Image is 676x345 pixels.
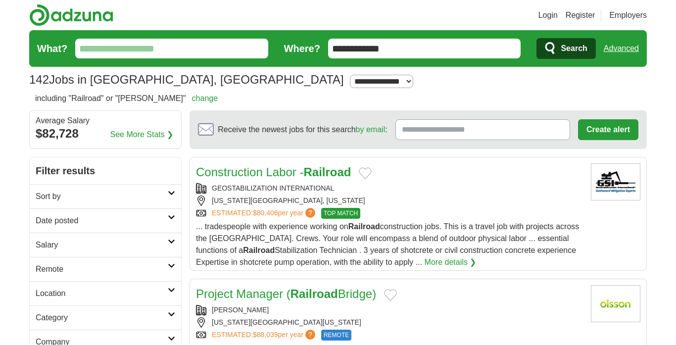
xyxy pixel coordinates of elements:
[30,208,181,233] a: Date posted
[36,312,168,324] h2: Category
[566,9,595,21] a: Register
[609,9,647,21] a: Employers
[29,71,49,89] span: 142
[192,94,218,102] a: change
[196,222,579,266] span: ... tradespeople with experience working on construction jobs. This is a travel job with projects...
[284,41,320,56] label: Where?
[321,330,351,341] span: REMOTE
[212,330,317,341] a: ESTIMATED:$88,039per year?
[305,208,315,218] span: ?
[253,209,278,217] span: $80,406
[212,208,317,219] a: ESTIMATED:$80,406per year?
[29,4,113,26] img: Adzuna logo
[29,73,344,86] h1: Jobs in [GEOGRAPHIC_DATA], [GEOGRAPHIC_DATA]
[348,222,380,231] strong: Railroad
[591,285,640,322] img: Olsson Associates logo
[30,233,181,257] a: Salary
[253,331,278,339] span: $88,039
[218,124,387,136] span: Receive the newest jobs for this search :
[36,263,168,275] h2: Remote
[36,117,175,125] div: Average Salary
[591,163,640,200] img: GeoStabilization International logo
[536,38,595,59] button: Search
[359,167,372,179] button: Add to favorite jobs
[36,191,168,202] h2: Sort by
[35,93,218,104] h2: including "Railroad" or "[PERSON_NAME]"
[30,257,181,281] a: Remote
[196,196,583,206] div: [US_STATE][GEOGRAPHIC_DATA], [US_STATE]
[384,289,397,301] button: Add to favorite jobs
[305,330,315,340] span: ?
[30,281,181,305] a: Location
[36,125,175,143] div: $82,728
[578,119,638,140] button: Create alert
[196,165,351,179] a: Construction Labor -Railroad
[196,287,376,300] a: Project Manager (RailroadBridge)
[30,184,181,208] a: Sort by
[196,317,583,328] div: [US_STATE][GEOGRAPHIC_DATA][US_STATE]
[110,129,174,141] a: See More Stats ❯
[30,157,181,184] h2: Filter results
[356,125,386,134] a: by email
[538,9,558,21] a: Login
[212,306,269,314] a: [PERSON_NAME]
[36,288,168,299] h2: Location
[290,287,338,300] strong: Railroad
[212,184,334,192] a: GEOSTABILIZATION INTERNATIONAL
[425,256,477,268] a: More details ❯
[604,39,639,58] a: Advanced
[36,215,168,227] h2: Date posted
[36,239,168,251] h2: Salary
[303,165,351,179] strong: Railroad
[37,41,67,56] label: What?
[30,305,181,330] a: Category
[321,208,360,219] span: TOP MATCH
[243,246,275,254] strong: Railroad
[561,39,587,58] span: Search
